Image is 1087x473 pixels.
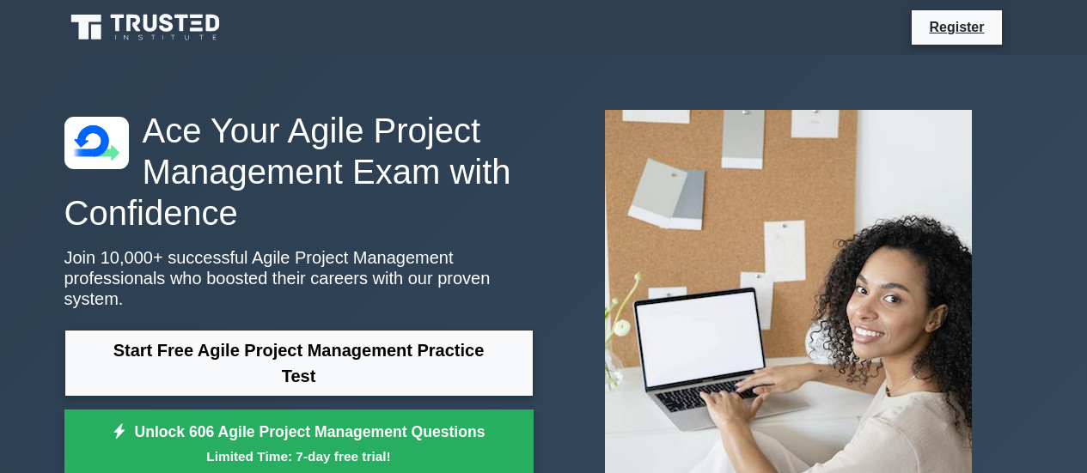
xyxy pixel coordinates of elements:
h1: Ace Your Agile Project Management Exam with Confidence [64,110,534,233]
a: Register [919,16,994,38]
a: Start Free Agile Project Management Practice Test [64,330,534,397]
p: Join 10,000+ successful Agile Project Management professionals who boosted their careers with our... [64,247,534,309]
small: Limited Time: 7-day free trial! [86,446,512,466]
